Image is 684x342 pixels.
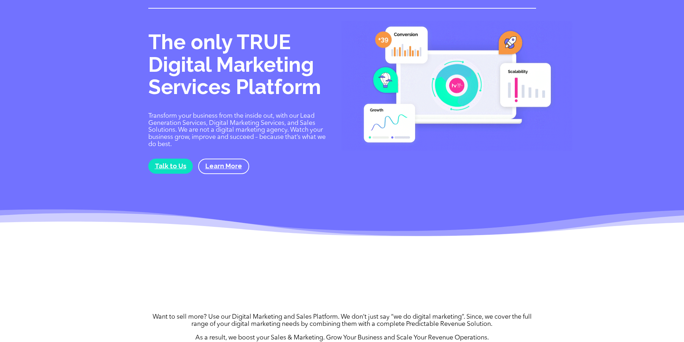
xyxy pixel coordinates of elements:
[148,113,331,148] p: Transform your business from the inside out, with our Lead Generation Services, Digital Marketing...
[198,159,249,174] a: Learn More
[148,314,536,334] p: Want to sell more? Use our Digital Marketing and Sales Platform. We don’t just say “we do digital...
[148,334,536,342] p: As a result, we boost your Sales & Marketing. Grow Your Business and Scale Your Revenue Operations.
[148,159,193,173] a: Talk to Us
[148,31,331,102] h1: The only TRUE Digital Marketing Services Platform
[341,21,572,151] img: Digital Marketing Services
